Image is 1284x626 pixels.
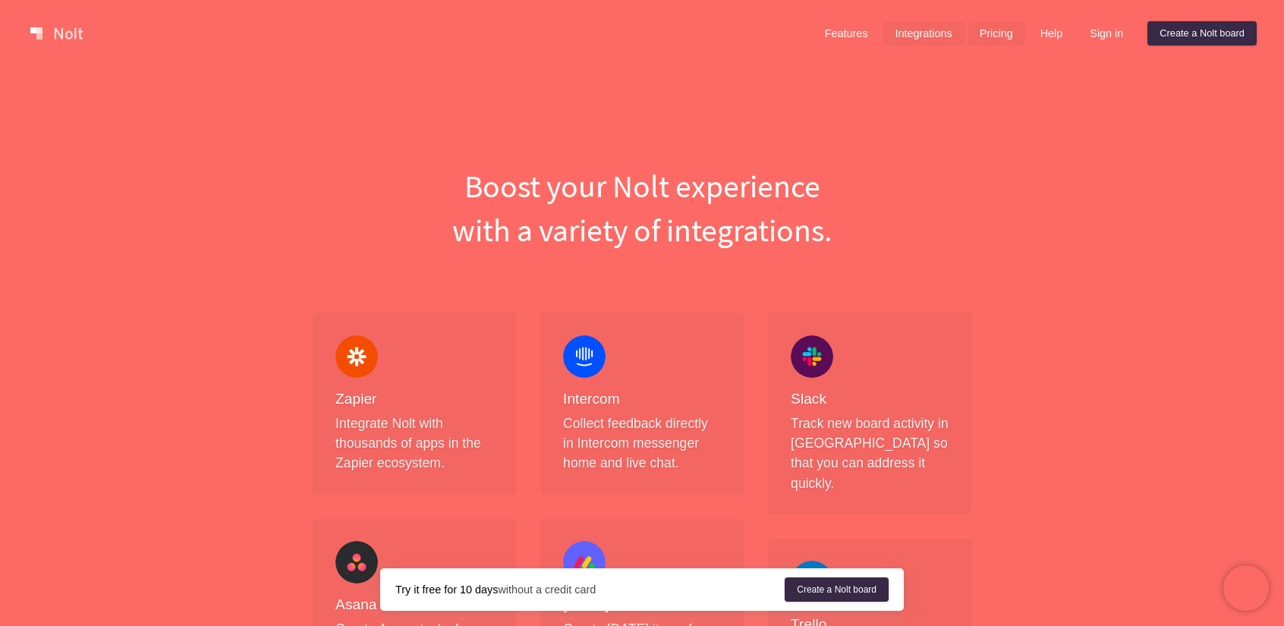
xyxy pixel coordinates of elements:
div: without a credit card [395,582,785,597]
a: Sign in [1078,21,1135,46]
a: Integrations [883,21,964,46]
a: Create a Nolt board [1147,21,1257,46]
p: Collect feedback directly in Intercom messenger home and live chat. [563,414,721,473]
h4: Intercom [563,390,721,409]
a: Help [1028,21,1075,46]
a: Pricing [968,21,1025,46]
a: Features [813,21,880,46]
strong: Try it free for 10 days [395,584,498,596]
p: Track new board activity in [GEOGRAPHIC_DATA] so that you can address it quickly. [791,414,949,494]
a: Create a Nolt board [785,577,889,602]
p: Integrate Nolt with thousands of apps in the Zapier ecosystem. [335,414,493,473]
h4: Zapier [335,390,493,409]
h1: Boost your Nolt experience with a variety of integrations. [301,164,983,252]
h4: Slack [791,390,949,409]
iframe: Chatra live chat [1223,565,1269,611]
